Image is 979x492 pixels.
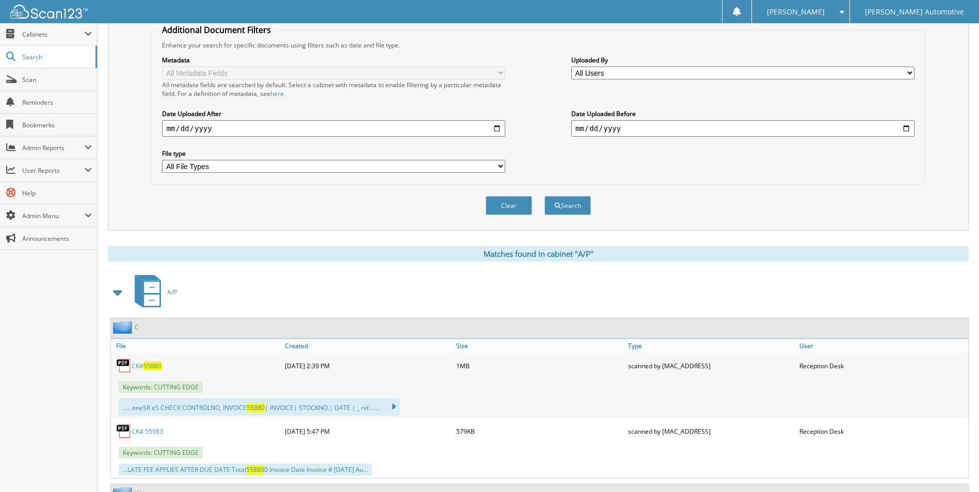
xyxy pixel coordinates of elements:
img: PDF.png [116,358,132,373]
div: Enhance your search for specific documents using filters such as date and file type. [157,41,919,50]
div: scanned by [MAC_ADDRESS] [625,421,797,441]
span: Search [22,53,90,61]
iframe: Chat Widget [927,442,979,492]
a: C [135,323,139,332]
img: folder2.png [113,321,135,334]
div: 579KB [454,421,625,441]
span: 55880 [246,465,264,474]
legend: Additional Document Filters [157,24,276,36]
button: Clear [486,196,532,215]
img: scan123-logo-white.svg [10,5,88,19]
input: end [571,120,914,137]
input: start [162,120,505,137]
label: File type [162,149,505,158]
a: Type [625,339,797,353]
label: Uploaded By [571,56,914,64]
div: All metadata fields are searched by default. Select a cabinet with metadata to enable filtering b... [162,80,505,98]
a: File [111,339,282,353]
label: Metadata [162,56,505,64]
div: ..... eneSR eS CHECK CONTROLNO, INVOICE | INVOICE| STOCKNO.| DATE | _ nd ...... [119,398,400,416]
div: Reception Desk [797,355,968,376]
div: ...LATE FEE APPLIES AFTER DUE DATE Total 0 Invoice Date Invoice # [DATE] Au... [119,464,372,475]
span: Reminders [22,98,92,107]
span: Scan [22,75,92,84]
span: User Reports [22,166,85,175]
label: Date Uploaded After [162,109,505,118]
span: Keywords: CUTTING EDGE [119,381,203,393]
span: Keywords: CUTTING EDGE [119,447,203,458]
span: Cabinets [22,30,85,39]
div: 1MB [454,355,625,376]
div: scanned by [MAC_ADDRESS] [625,355,797,376]
a: here [270,89,284,98]
span: Bookmarks [22,121,92,129]
a: User [797,339,968,353]
div: [DATE] 5:47 PM [282,421,454,441]
div: [DATE] 2:39 PM [282,355,454,376]
span: A/P [167,288,177,297]
label: Date Uploaded Before [571,109,914,118]
span: Admin Menu [22,211,85,220]
a: Size [454,339,625,353]
span: Announcements [22,234,92,243]
span: [PERSON_NAME] Automotive [865,9,964,15]
div: Reception Desk [797,421,968,441]
button: Search [544,196,591,215]
span: Admin Reports [22,143,85,152]
span: [PERSON_NAME] [767,9,825,15]
div: Matches found in cabinet "A/P" [108,246,969,261]
img: PDF.png [116,423,132,439]
span: 55880 [247,403,265,412]
a: CK# 55983 [132,427,163,436]
a: A/P [129,272,177,313]
a: CK#55880 [132,362,162,370]
a: Created [282,339,454,353]
span: 55880 [143,362,162,370]
span: Help [22,189,92,198]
